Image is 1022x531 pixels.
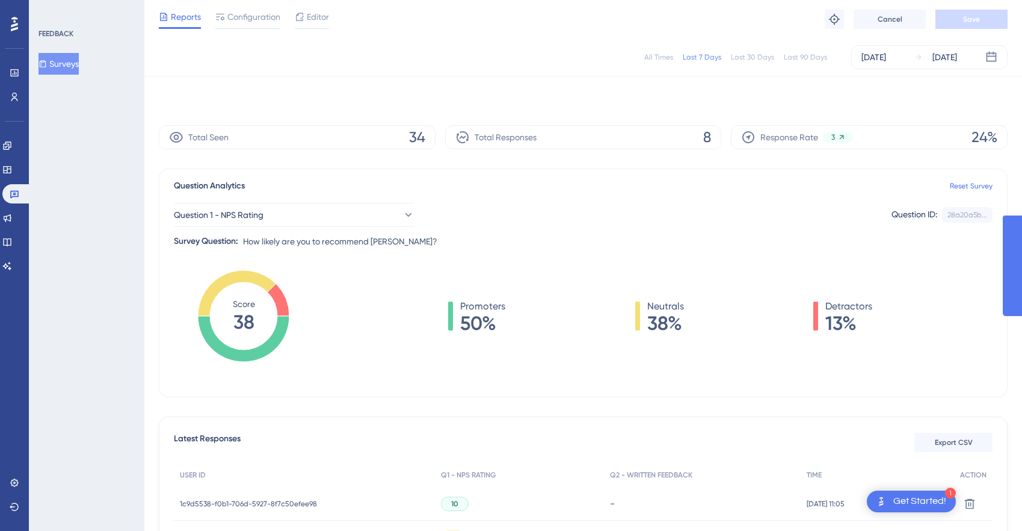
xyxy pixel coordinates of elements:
[243,234,437,249] span: How likely are you to recommend [PERSON_NAME]?
[460,299,505,314] span: Promoters
[174,234,238,249] div: Survey Question:
[935,438,973,447] span: Export CSV
[947,210,987,220] div: 28a20a5b...
[307,10,329,24] span: Editor
[233,299,255,309] tspan: Score
[233,311,254,334] tspan: 38
[475,130,537,144] span: Total Responses
[963,14,980,24] span: Save
[971,483,1008,520] iframe: UserGuiding AI Assistant Launcher
[174,203,414,227] button: Question 1 - NPS Rating
[460,314,505,333] span: 50%
[451,499,458,509] span: 10
[731,52,774,62] div: Last 30 Days
[644,52,673,62] div: All Times
[861,50,886,64] div: [DATE]
[760,130,818,144] span: Response Rate
[703,128,711,147] span: 8
[171,10,201,24] span: Reports
[610,498,795,509] div: -
[807,499,845,509] span: [DATE] 11:05
[180,470,206,480] span: USER ID
[38,53,79,75] button: Surveys
[893,495,946,508] div: Get Started!
[174,208,263,222] span: Question 1 - NPS Rating
[831,132,835,142] span: 3
[784,52,827,62] div: Last 90 Days
[647,314,684,333] span: 38%
[807,470,822,480] span: TIME
[971,128,997,147] span: 24%
[825,314,872,333] span: 13%
[188,130,229,144] span: Total Seen
[960,470,987,480] span: ACTION
[914,433,993,452] button: Export CSV
[683,52,721,62] div: Last 7 Days
[891,207,937,223] div: Question ID:
[227,10,280,24] span: Configuration
[174,179,245,193] span: Question Analytics
[945,488,956,498] div: 1
[825,299,872,314] span: Detractors
[441,470,496,480] span: Q1 - NPS RATING
[878,14,902,24] span: Cancel
[38,29,73,39] div: FEEDBACK
[932,50,957,64] div: [DATE]
[610,470,692,480] span: Q2 - WRITTEN FEEDBACK
[935,10,1008,29] button: Save
[874,494,888,509] img: launcher-image-alternative-text
[409,128,425,147] span: 34
[647,299,684,314] span: Neutrals
[854,10,926,29] button: Cancel
[950,181,993,191] a: Reset Survey
[867,491,956,512] div: Open Get Started! checklist, remaining modules: 1
[174,432,241,453] span: Latest Responses
[180,499,317,509] span: 1c9d5538-f0b1-706d-5927-8f7c50efee98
